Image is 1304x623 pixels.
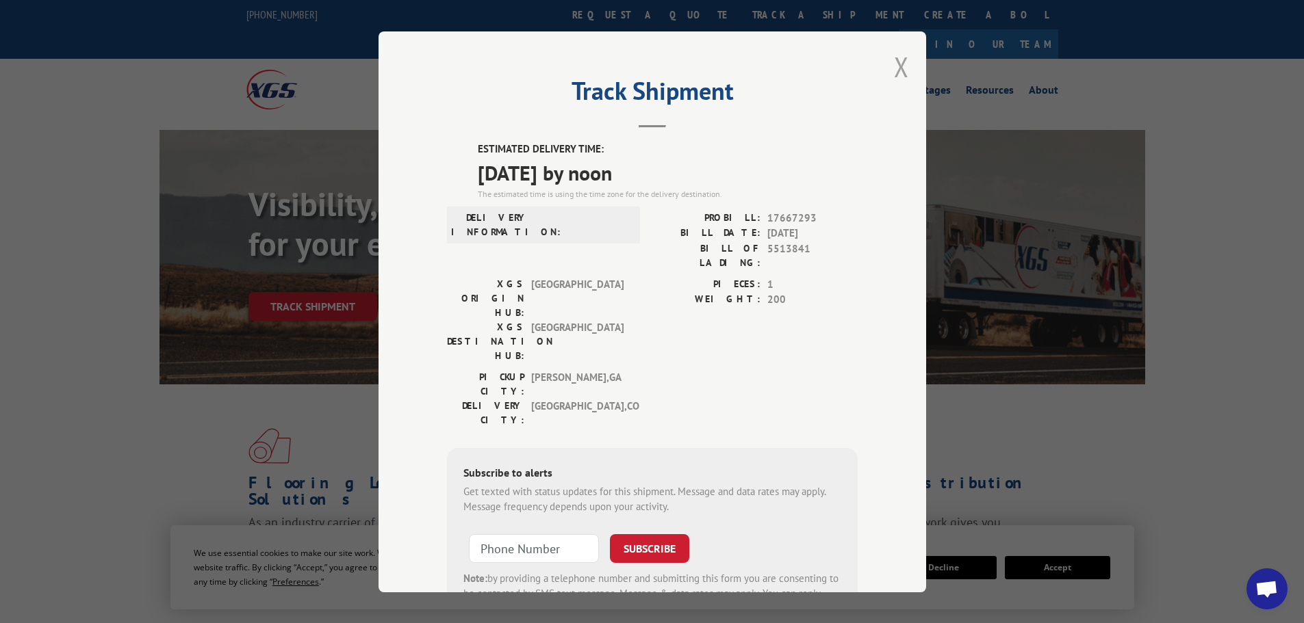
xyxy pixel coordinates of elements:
[463,571,487,584] strong: Note:
[463,570,841,617] div: by providing a telephone number and submitting this form you are consenting to be contacted by SM...
[451,210,528,239] label: DELIVERY INFORMATION:
[469,533,599,562] input: Phone Number
[447,81,858,107] h2: Track Shipment
[463,464,841,483] div: Subscribe to alerts
[531,369,624,398] span: [PERSON_NAME] , GA
[894,49,909,85] button: Close modal
[652,276,760,292] label: PIECES:
[447,276,524,319] label: XGS ORIGIN HUB:
[447,398,524,427] label: DELIVERY CITY:
[652,241,760,269] label: BILL OF LADING:
[652,226,760,241] label: BILL DATE:
[767,241,858,269] span: 5513841
[1247,568,1288,609] div: Open chat
[478,157,858,187] span: [DATE] by noon
[463,483,841,514] div: Get texted with status updates for this shipment. Message and data rates may apply. Message frequ...
[531,319,624,362] span: [GEOGRAPHIC_DATA]
[652,292,760,308] label: WEIGHT:
[478,187,858,200] div: The estimated time is using the time zone for the delivery destination.
[447,319,524,362] label: XGS DESTINATION HUB:
[767,292,858,308] span: 200
[447,369,524,398] label: PICKUP CITY:
[767,210,858,226] span: 17667293
[531,398,624,427] span: [GEOGRAPHIC_DATA] , CO
[610,533,689,562] button: SUBSCRIBE
[767,276,858,292] span: 1
[531,276,624,319] span: [GEOGRAPHIC_DATA]
[652,210,760,226] label: PROBILL:
[478,142,858,157] label: ESTIMATED DELIVERY TIME:
[767,226,858,241] span: [DATE]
